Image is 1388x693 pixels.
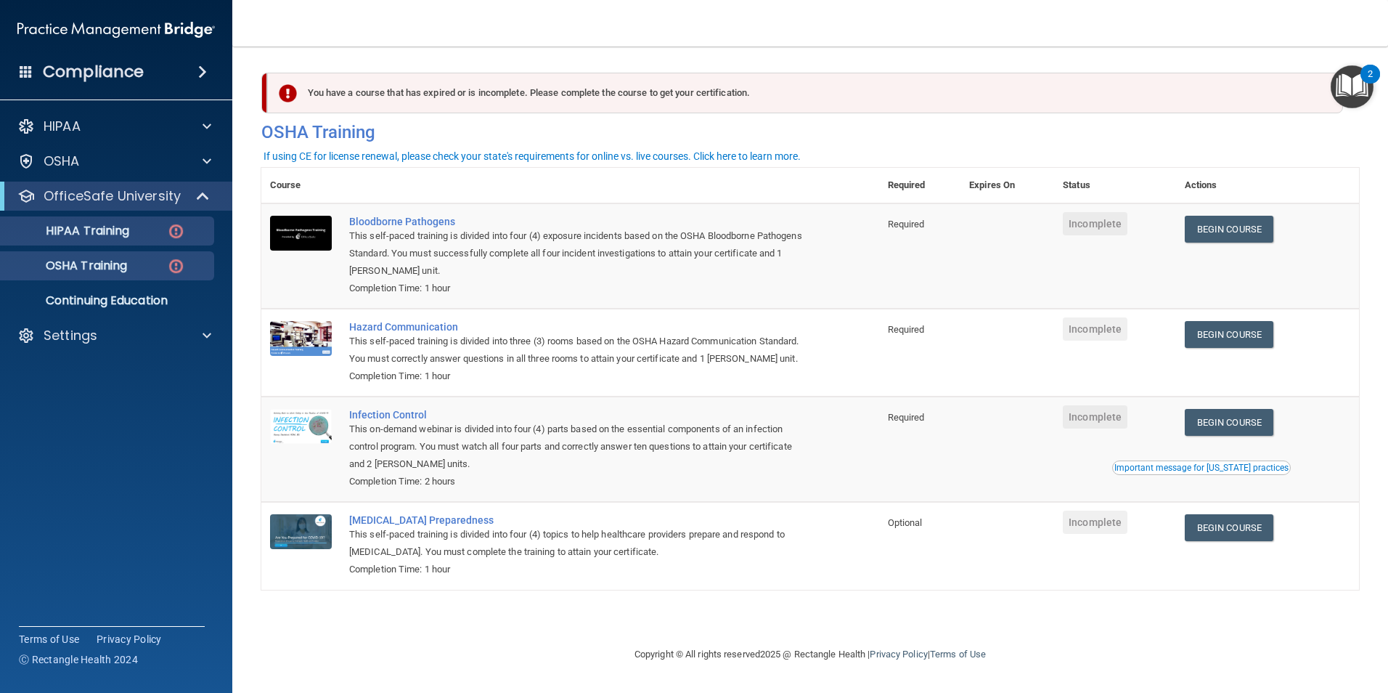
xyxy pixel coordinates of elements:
p: OSHA Training [9,259,127,273]
div: You have a course that has expired or is incomplete. Please complete the course to get your certi... [267,73,1343,113]
span: Required [888,412,925,423]
span: Incomplete [1063,212,1127,235]
h4: OSHA Training [261,122,1359,142]
a: Bloodborne Pathogens [349,216,807,227]
div: Completion Time: 1 hour [349,280,807,297]
th: Course [261,168,340,203]
img: danger-circle.6113f641.png [167,222,185,240]
p: OfficeSafe University [44,187,181,205]
h4: Compliance [43,62,144,82]
a: OfficeSafe University [17,187,211,205]
a: HIPAA [17,118,211,135]
button: Read this if you are a dental practitioner in the state of CA [1112,461,1291,475]
span: Ⓒ Rectangle Health 2024 [19,652,138,667]
a: Privacy Policy [97,632,162,647]
p: HIPAA [44,118,81,135]
iframe: Drift Widget Chat Controller [1137,590,1371,648]
img: danger-circle.6113f641.png [167,257,185,275]
th: Actions [1176,168,1359,203]
div: If using CE for license renewal, please check your state's requirements for online vs. live cours... [264,151,801,161]
a: Begin Course [1185,409,1273,436]
div: 2 [1368,74,1373,93]
a: Terms of Use [19,632,79,647]
a: Begin Course [1185,216,1273,243]
p: Settings [44,327,97,344]
a: Privacy Policy [870,649,927,660]
a: Hazard Communication [349,321,807,333]
th: Required [879,168,960,203]
a: [MEDICAL_DATA] Preparedness [349,514,807,526]
span: Required [888,324,925,335]
div: Completion Time: 1 hour [349,561,807,578]
a: Settings [17,327,211,344]
div: Important message for [US_STATE] practices [1114,463,1289,472]
p: HIPAA Training [9,224,129,238]
a: Begin Course [1185,321,1273,348]
div: This self-paced training is divided into four (4) exposure incidents based on the OSHA Bloodborne... [349,227,807,280]
span: Required [888,219,925,230]
button: Open Resource Center, 2 new notifications [1331,65,1373,108]
th: Expires On [960,168,1054,203]
span: Incomplete [1063,405,1127,429]
span: Incomplete [1063,511,1127,534]
div: Completion Time: 1 hour [349,368,807,385]
th: Status [1054,168,1176,203]
a: Begin Course [1185,514,1273,541]
button: If using CE for license renewal, please check your state's requirements for online vs. live cours... [261,149,803,163]
img: exclamation-circle-solid-danger.72ef9ffc.png [279,84,297,102]
a: Terms of Use [930,649,986,660]
img: PMB logo [17,15,215,44]
p: OSHA [44,153,80,170]
div: This self-paced training is divided into four (4) topics to help healthcare providers prepare and... [349,526,807,561]
p: Continuing Education [9,293,208,308]
span: Optional [888,517,923,528]
a: Infection Control [349,409,807,421]
div: Copyright © All rights reserved 2025 @ Rectangle Health | | [545,631,1075,678]
a: OSHA [17,153,211,170]
div: Completion Time: 2 hours [349,473,807,490]
span: Incomplete [1063,317,1127,341]
div: This self-paced training is divided into three (3) rooms based on the OSHA Hazard Communication S... [349,333,807,368]
div: This on-demand webinar is divided into four (4) parts based on the essential components of an inf... [349,421,807,473]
